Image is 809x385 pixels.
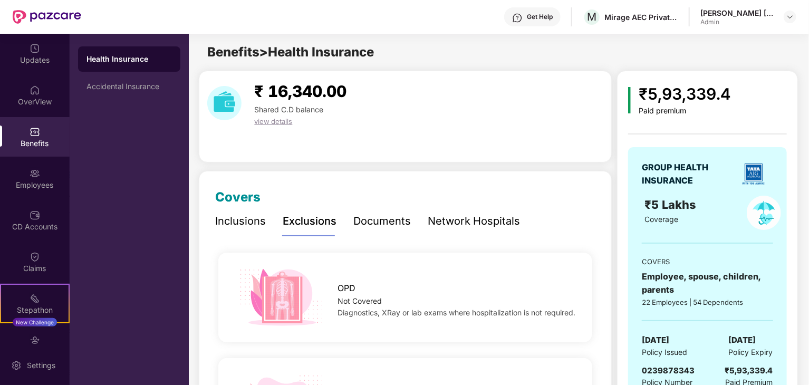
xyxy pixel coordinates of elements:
div: GROUP HEALTH INSURANCE [642,161,734,187]
span: Shared C.D balance [254,105,323,114]
img: svg+xml;base64,PHN2ZyB4bWxucz0iaHR0cDovL3d3dy53My5vcmcvMjAwMC9zdmciIHdpZHRoPSIyMSIgaGVpZ2h0PSIyMC... [30,293,40,304]
img: svg+xml;base64,PHN2ZyBpZD0iSGVscC0zMngzMiIgeG1sbnM9Imh0dHA6Ly93d3cudzMub3JnLzIwMDAvc3ZnIiB3aWR0aD... [512,13,523,23]
div: Health Insurance [86,54,172,64]
span: Benefits > Health Insurance [207,44,374,60]
img: icon [628,87,631,113]
div: Mirage AEC Private Limited [604,12,678,22]
div: Get Help [527,13,553,21]
div: Not Covered [338,295,575,307]
div: Settings [24,360,59,371]
img: svg+xml;base64,PHN2ZyBpZD0iQ0RfQWNjb3VudHMiIGRhdGEtbmFtZT0iQ0QgQWNjb3VudHMiIHhtbG5zPSJodHRwOi8vd3... [30,210,40,220]
div: [PERSON_NAME] [PERSON_NAME] [700,8,774,18]
img: svg+xml;base64,PHN2ZyBpZD0iVXBkYXRlZCIgeG1sbnM9Imh0dHA6Ly93d3cudzMub3JnLzIwMDAvc3ZnIiB3aWR0aD0iMj... [30,43,40,54]
span: Diagnostics, XRay or lab exams where hospitalization is not required. [338,308,575,317]
img: svg+xml;base64,PHN2ZyBpZD0iRHJvcGRvd24tMzJ4MzIiIHhtbG5zPSJodHRwOi8vd3d3LnczLm9yZy8yMDAwL3N2ZyIgd2... [786,13,794,21]
span: ₹5 Lakhs [645,198,700,211]
div: Accidental Insurance [86,82,172,91]
div: Network Hospitals [428,213,520,229]
img: svg+xml;base64,PHN2ZyBpZD0iSG9tZSIgeG1sbnM9Imh0dHA6Ly93d3cudzMub3JnLzIwMDAvc3ZnIiB3aWR0aD0iMjAiIG... [30,85,40,95]
img: download [207,86,242,120]
img: svg+xml;base64,PHN2ZyBpZD0iQmVuZWZpdHMiIHhtbG5zPSJodHRwOi8vd3d3LnczLm9yZy8yMDAwL3N2ZyIgd2lkdGg9Ij... [30,127,40,137]
div: New Challenge [13,318,57,326]
div: Documents [353,213,411,229]
div: Admin [700,18,774,26]
img: icon [236,266,327,329]
span: [DATE] [642,334,669,346]
div: ₹5,93,339.4 [639,82,731,107]
div: Exclusions [283,213,336,229]
span: Policy Expiry [729,346,773,358]
img: svg+xml;base64,PHN2ZyBpZD0iU2V0dGluZy0yMHgyMCIgeG1sbnM9Imh0dHA6Ly93d3cudzMub3JnLzIwMDAvc3ZnIiB3aW... [11,360,22,371]
span: view details [254,117,292,126]
div: Inclusions [215,213,266,229]
span: 0239878343 [642,365,695,376]
span: Covers [215,189,261,205]
div: Paid premium [639,107,731,115]
div: ₹5,93,339.4 [725,364,773,377]
div: COVERS [642,256,773,267]
div: 22 Employees | 54 Dependents [642,297,773,307]
span: Policy Issued [642,346,687,358]
span: M [588,11,597,23]
span: ₹ 16,340.00 [254,82,346,101]
div: Employee, spouse, children, parents [642,270,773,296]
img: svg+xml;base64,PHN2ZyBpZD0iRW1wbG95ZWVzIiB4bWxucz0iaHR0cDovL3d3dy53My5vcmcvMjAwMC9zdmciIHdpZHRoPS... [30,168,40,179]
span: Coverage [645,215,679,224]
img: policyIcon [747,196,781,230]
div: Stepathon [1,305,69,315]
img: svg+xml;base64,PHN2ZyBpZD0iQ2xhaW0iIHhtbG5zPSJodHRwOi8vd3d3LnczLm9yZy8yMDAwL3N2ZyIgd2lkdGg9IjIwIi... [30,252,40,262]
span: [DATE] [729,334,756,346]
img: New Pazcare Logo [13,10,81,24]
img: svg+xml;base64,PHN2ZyBpZD0iRW5kb3JzZW1lbnRzIiB4bWxucz0iaHR0cDovL3d3dy53My5vcmcvMjAwMC9zdmciIHdpZH... [30,335,40,345]
img: insurerLogo [738,158,769,190]
span: OPD [338,282,355,295]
